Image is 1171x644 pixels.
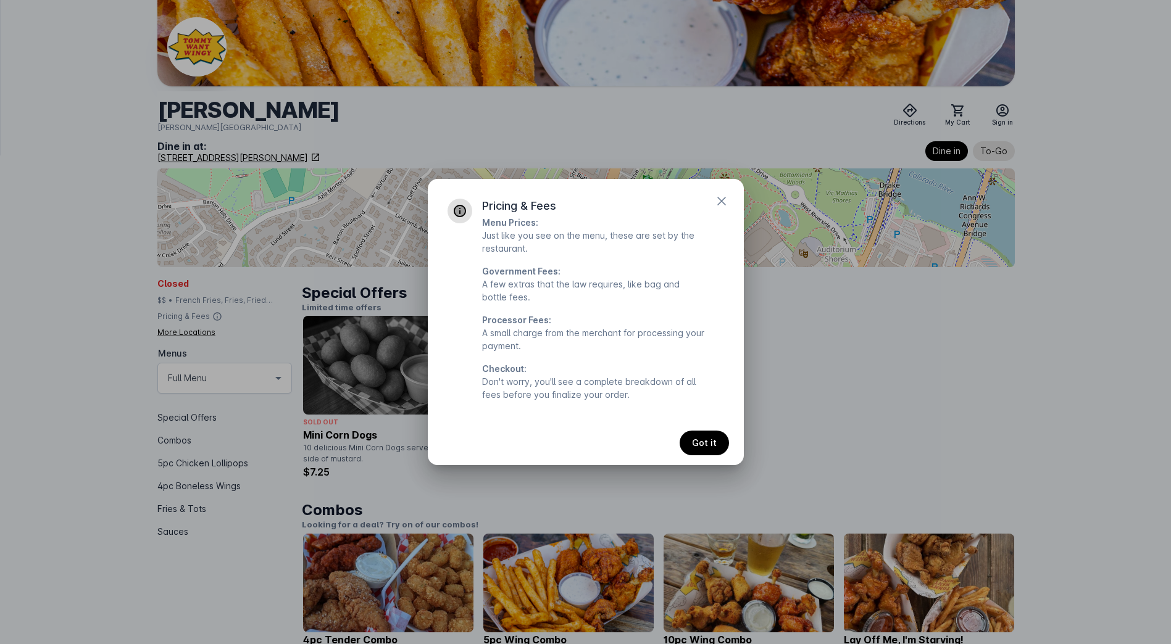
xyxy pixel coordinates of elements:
div: Checkout: [482,362,699,375]
div: Don't worry, you'll see a complete breakdown of all fees before you finalize your order. [482,375,704,401]
div: A few extras that the law requires, like bag and bottle fees. [482,278,704,303]
div: A small charge from the merchant for processing your payment. [482,326,704,352]
div: Menu Prices: [482,216,699,229]
div: Just like you see on the menu, these are set by the restaurant. [482,229,704,255]
div: Pricing & Fees [482,199,556,213]
div: Government Fees: [482,265,699,278]
button: Got it [680,431,729,455]
div: Processor Fees: [482,313,699,326]
span: Got it [692,439,717,447]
